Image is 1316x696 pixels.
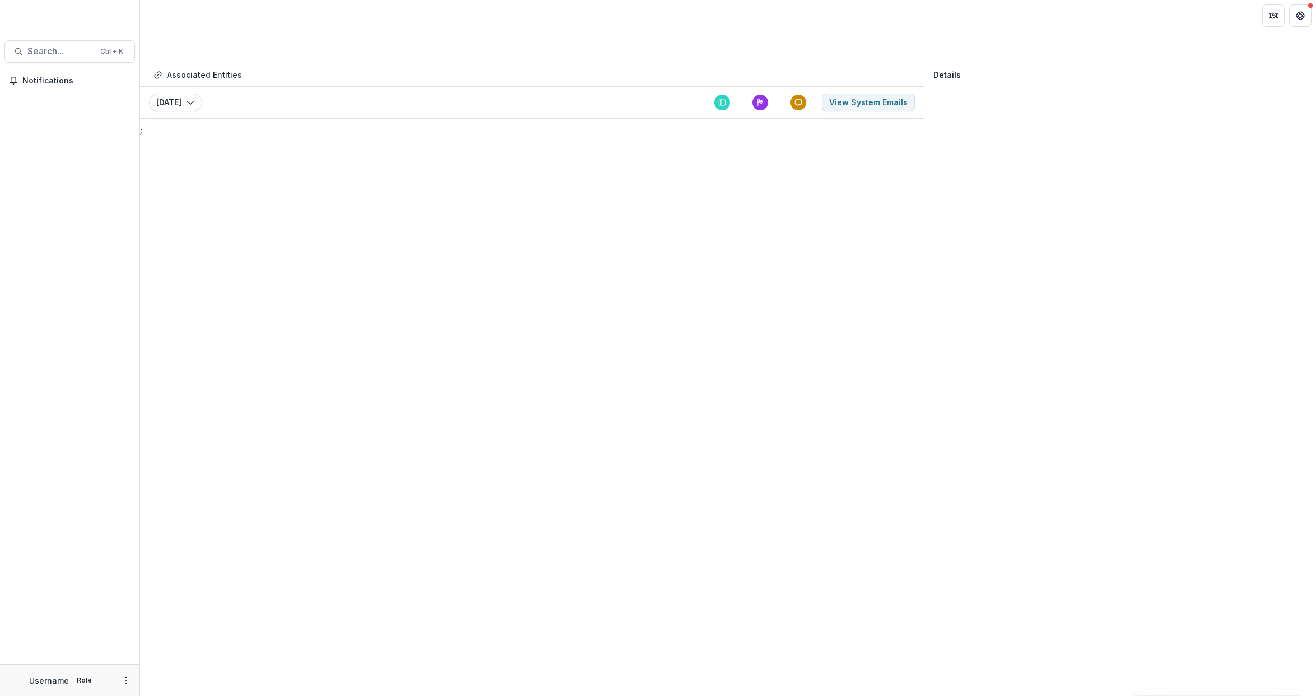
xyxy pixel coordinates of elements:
button: Notifications [4,72,135,90]
button: More [119,674,133,687]
p: Role [73,675,95,685]
button: View System Emails [822,94,915,111]
p: Details [933,69,961,81]
div: Ctrl + K [98,45,125,58]
button: Search... [4,40,135,63]
button: [DATE] [149,94,202,111]
span: Search... [27,46,94,57]
button: Get Help [1289,4,1312,27]
div: ; [140,64,924,696]
button: Partners [1262,4,1285,27]
span: Notifications [22,76,131,86]
p: Username [29,675,69,686]
div: Associated Entities [167,69,242,81]
a: Associated Entities [149,64,262,86]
